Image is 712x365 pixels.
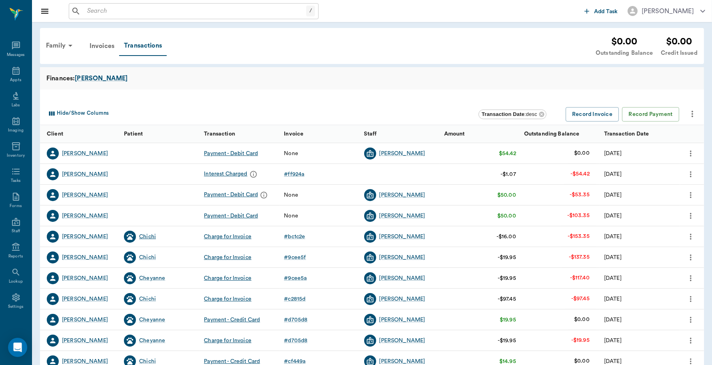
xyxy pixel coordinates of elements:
[284,233,305,241] div: # bc1c2e
[564,267,596,289] td: -$117.40
[360,125,440,143] div: Staff
[498,253,516,261] div: -$19.95
[204,253,251,261] div: Charge for Invoice
[139,233,156,241] div: Chichi
[62,337,108,345] a: [PERSON_NAME]
[500,316,516,324] div: $19.95
[62,150,108,158] a: [PERSON_NAME]
[85,36,119,56] div: Invoices
[604,123,649,145] div: Transaction Date
[379,233,425,241] a: [PERSON_NAME]
[364,123,377,145] div: Staff
[8,338,27,357] div: Open Intercom Messenger
[62,191,108,199] div: [PERSON_NAME]
[482,111,525,117] b: Transaction Date
[566,107,619,122] button: Record Invoice
[661,49,698,58] div: Credit Issued
[379,337,425,345] a: [PERSON_NAME]
[139,253,156,261] a: Chichi
[37,3,53,19] button: Close drawer
[684,230,697,243] button: more
[444,123,465,145] div: Amount
[204,233,251,241] div: Charge for Invoice
[284,123,303,145] div: Invoice
[139,316,165,324] a: Cheyanne
[604,274,622,282] div: 06/06/25
[62,212,108,220] a: [PERSON_NAME]
[379,191,425,199] a: [PERSON_NAME]
[524,123,580,145] div: Outstanding Balance
[40,125,120,143] div: Client
[665,128,676,140] button: Sort
[604,295,622,303] div: 06/05/25
[41,36,80,55] div: Family
[684,334,697,347] button: more
[691,128,702,140] button: Sort
[581,4,621,18] button: Add Task
[12,228,20,234] div: Staff
[11,178,21,184] div: Tasks
[596,49,653,58] div: Outstanding Balance
[46,74,75,83] span: Finances:
[204,295,251,303] div: Charge for Invoice
[498,274,516,282] div: -$19.95
[604,316,622,324] div: 04/30/25
[105,128,116,140] button: Sort
[284,150,298,158] div: None
[62,170,108,178] div: [PERSON_NAME]
[379,212,425,220] a: [PERSON_NAME]
[621,4,712,18] button: [PERSON_NAME]
[75,74,128,83] a: [PERSON_NAME]
[684,188,697,202] button: more
[379,150,425,158] a: [PERSON_NAME]
[604,253,622,261] div: 06/06/25
[284,191,298,199] div: None
[561,226,596,247] td: -$153.35
[686,107,699,121] button: more
[501,170,516,178] div: -$1.07
[12,102,20,108] div: Labs
[284,233,308,241] a: #bc1c2e
[642,6,694,16] div: [PERSON_NAME]
[379,253,425,261] a: [PERSON_NAME]
[47,123,63,145] div: Client
[10,203,22,209] div: Forms
[8,128,24,134] div: Imaging
[204,274,251,282] div: Charge for Invoice
[306,6,315,16] div: /
[284,316,311,324] a: #d705d8
[684,313,697,327] button: more
[204,123,235,145] div: Transaction
[284,274,307,282] div: # 9cee5a
[45,107,111,120] button: Select columns
[284,170,307,178] a: #ff924a
[568,143,596,164] td: $0.00
[379,295,425,303] div: [PERSON_NAME]
[585,128,596,140] button: Sort
[661,34,698,49] div: $0.00
[622,107,679,122] button: Record Payment
[284,295,305,303] div: # c2815d
[62,253,108,261] a: [PERSON_NAME]
[379,316,425,324] a: [PERSON_NAME]
[604,337,622,345] div: 04/30/25
[565,288,596,309] td: -$97.45
[139,295,156,303] a: Chichi
[139,337,165,345] div: Cheyanne
[124,123,143,145] div: Patient
[604,212,622,220] div: 06/18/25
[440,125,520,143] div: Amount
[684,251,697,264] button: more
[62,233,108,241] a: [PERSON_NAME]
[120,125,200,143] div: Patient
[284,337,307,345] div: # d705d8
[604,233,622,241] div: 06/18/25
[284,253,309,261] a: #9cee5f
[284,170,304,178] div: # ff924a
